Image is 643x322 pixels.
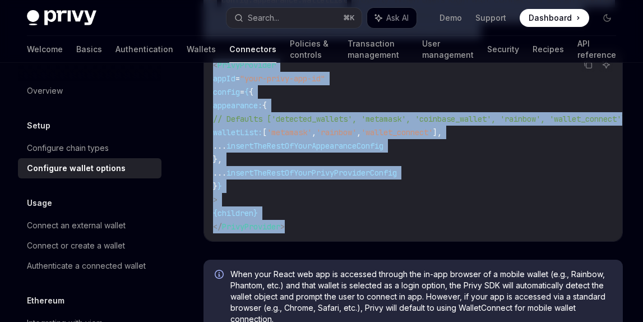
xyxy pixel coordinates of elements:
[240,73,325,84] span: "your-privy-app-id"
[18,256,161,276] a: Authenticate a connected wallet
[440,12,462,24] a: Demo
[244,87,249,97] span: {
[27,239,125,252] div: Connect or create a wallet
[598,9,616,27] button: Toggle dark mode
[213,73,235,84] span: appId
[18,138,161,158] a: Configure chain types
[348,36,409,63] a: Transaction management
[213,127,262,137] span: walletList:
[361,127,433,137] span: 'wallet_connect'
[533,36,564,63] a: Recipes
[520,9,589,27] a: Dashboard
[18,158,161,178] a: Configure wallet options
[422,36,474,63] a: User management
[249,87,253,97] span: {
[226,8,362,28] button: Search...⌘K
[253,208,258,218] span: }
[27,119,50,132] h5: Setup
[213,154,222,164] span: },
[18,236,161,256] a: Connect or create a wallet
[215,270,226,281] svg: Info
[222,222,280,232] span: PrivyProvider
[581,57,595,72] button: Copy the contents from the code block
[27,196,52,210] h5: Usage
[27,141,109,155] div: Configure chain types
[27,294,64,307] h5: Ethereum
[213,168,226,178] span: ...
[267,127,312,137] span: 'metamask'
[577,36,616,63] a: API reference
[529,12,572,24] span: Dashboard
[599,57,613,72] button: Ask AI
[213,195,218,205] span: >
[312,127,316,137] span: ,
[367,8,417,28] button: Ask AI
[290,36,334,63] a: Policies & controls
[226,168,397,178] span: insertTheRestOfYourPrivyProviderConfig
[386,12,409,24] span: Ask AI
[433,127,442,137] span: ],
[280,222,285,232] span: >
[18,81,161,101] a: Overview
[213,141,226,151] span: ...
[27,259,146,273] div: Authenticate a connected wallet
[343,13,355,22] span: ⌘ K
[262,100,267,111] span: {
[27,84,63,98] div: Overview
[213,100,262,111] span: appearance:
[27,36,63,63] a: Welcome
[248,11,279,25] div: Search...
[226,141,383,151] span: insertTheRestOfYourAppearanceConfig
[213,208,218,218] span: {
[213,222,222,232] span: </
[213,114,626,124] span: // Defaults ['detected_wallets', 'metamask', 'coinbase_wallet', 'rainbow', 'wallet_connect']
[27,219,126,232] div: Connect an external wallet
[115,36,173,63] a: Authentication
[218,208,253,218] span: children
[235,73,240,84] span: =
[27,10,96,26] img: dark logo
[76,36,102,63] a: Basics
[218,60,276,70] span: PrivyProvider
[487,36,519,63] a: Security
[213,181,218,191] span: }
[316,127,357,137] span: 'rainbow'
[27,162,126,175] div: Configure wallet options
[240,87,244,97] span: =
[187,36,216,63] a: Wallets
[213,87,240,97] span: config
[213,60,218,70] span: <
[218,181,222,191] span: }
[18,215,161,236] a: Connect an external wallet
[475,12,506,24] a: Support
[357,127,361,137] span: ,
[262,127,267,137] span: [
[229,36,276,63] a: Connectors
